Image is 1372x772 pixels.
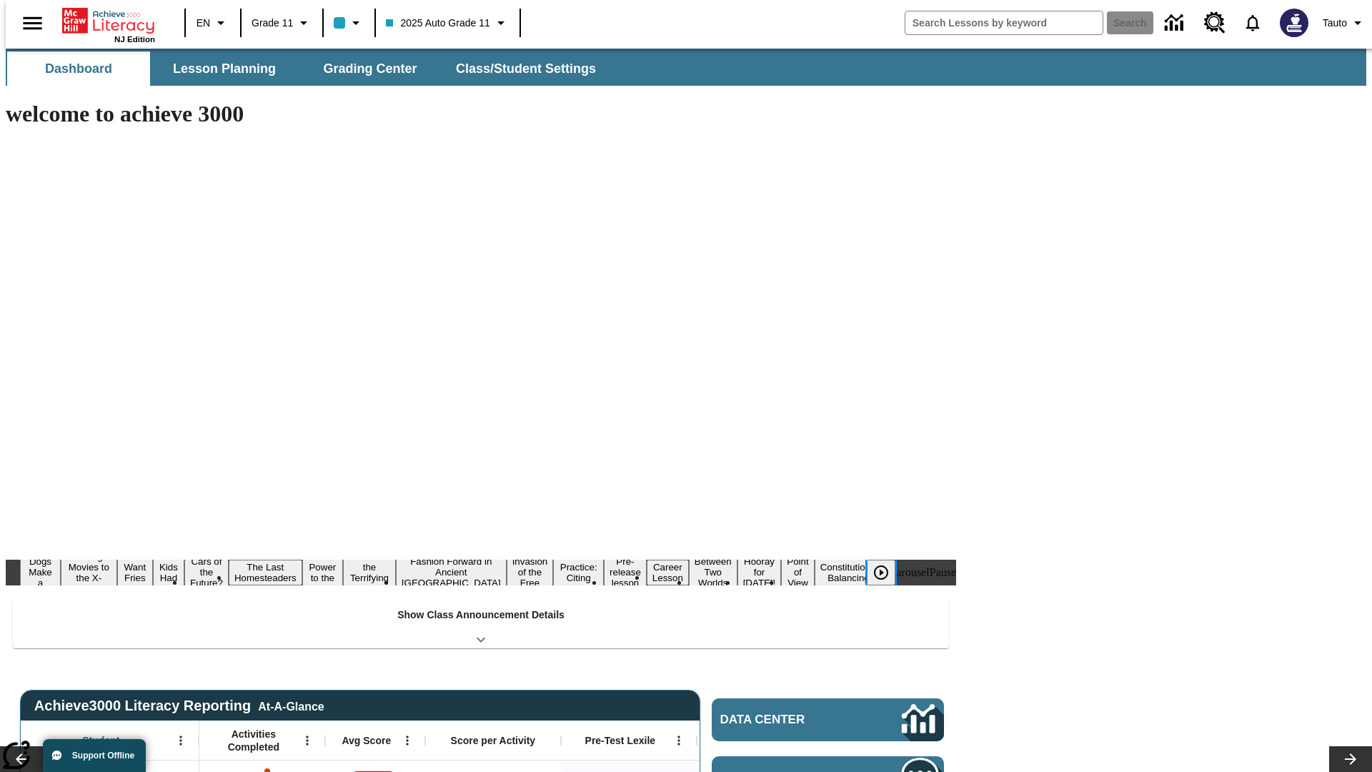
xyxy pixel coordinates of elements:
button: Dashboard [7,51,150,86]
button: Class: 2025 Auto Grade 11, Select your class [380,10,514,36]
p: Show Class Announcement Details [397,608,565,623]
button: Slide 2 Taking Movies to the X-Dimension [61,549,117,596]
div: SubNavbar [6,51,609,86]
button: Open Menu [397,730,418,751]
a: Notifications [1234,4,1271,41]
div: Show Class Announcement Details [13,599,949,648]
a: Data Center [1156,4,1195,43]
button: Support Offline [43,739,146,772]
div: At-A-Glance [258,698,324,713]
img: Avatar [1280,9,1308,37]
button: Slide 10 The Invasion of the Free CD [507,543,554,601]
button: Slide 5 Cars of the Future? [184,554,229,590]
button: Slide 1 Diving Dogs Make a Splash [20,543,61,601]
span: Avg Score [342,734,391,747]
button: Select a new avatar [1271,4,1317,41]
span: 2025 Auto Grade 11 [386,16,489,31]
button: Profile/Settings [1317,10,1372,36]
div: heroCarouselPause [868,566,956,579]
button: Slide 7 Solar Power to the People [302,549,344,596]
button: Play [867,560,895,585]
button: Slide 14 Between Two Worlds [689,554,737,590]
button: Grade: Grade 11, Select a grade [246,10,318,36]
h1: welcome to achieve 3000 [6,101,956,127]
div: Play [867,560,910,585]
button: Slide 12 Pre-release lesson [604,554,647,590]
span: Score per Activity [451,734,536,747]
button: Class color is light blue. Change class color [328,10,370,36]
button: Open Menu [668,730,690,751]
span: EN [197,16,210,31]
button: Slide 3 Do You Want Fries With That? [117,538,153,607]
div: SubNavbar [6,49,1366,86]
span: Activities Completed [207,728,301,753]
button: Open Menu [297,730,318,751]
button: Slide 9 Fashion Forward in Ancient Rome [396,554,507,590]
a: Resource Center, Will open in new tab [1195,4,1234,42]
button: Slide 15 Hooray for Constitution Day! [737,554,782,590]
button: Slide 17 The Constitution's Balancing Act [815,549,883,596]
button: Slide 11 Mixed Practice: Citing Evidence [553,549,604,596]
button: Grading Center [299,51,442,86]
span: Grade 11 [252,16,293,31]
button: Open Menu [170,730,192,751]
button: Lesson carousel, Next [1329,746,1372,772]
span: Pre-Test Lexile [585,734,656,747]
span: Data Center [720,713,854,727]
a: Home [62,6,155,35]
div: Home [62,5,155,44]
button: Slide 8 Attack of the Terrifying Tomatoes [343,549,396,596]
button: Class/Student Settings [444,51,607,86]
span: Support Offline [72,751,134,761]
span: Achieve3000 Literacy Reporting [34,698,324,714]
input: search field [905,11,1103,34]
button: Language: EN, Select a language [190,10,236,36]
span: Tauto [1323,16,1347,31]
a: Data Center [712,698,944,741]
button: Open side menu [11,2,54,44]
button: Slide 6 The Last Homesteaders [229,560,302,585]
span: Student [82,734,119,747]
button: Slide 4 Dirty Jobs Kids Had To Do [153,538,184,607]
button: Slide 16 Point of View [781,554,814,590]
body: Maximum 600 characters Press Escape to exit toolbar Press Alt + F10 to reach toolbar [6,11,209,24]
span: NJ Edition [114,35,155,44]
button: Lesson Planning [153,51,296,86]
button: Slide 13 Career Lesson [647,560,689,585]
